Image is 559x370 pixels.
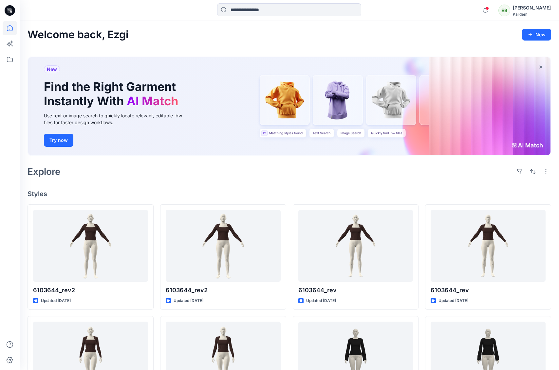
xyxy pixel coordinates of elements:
[513,12,551,17] div: Kardem
[522,29,551,41] button: New
[166,210,281,282] a: 6103644_rev2
[513,4,551,12] div: [PERSON_NAME]
[166,286,281,295] p: 6103644_rev2
[431,210,546,282] a: 6103644_rev
[44,80,181,108] h1: Find the Right Garment Instantly With
[33,210,148,282] a: 6103644_rev2
[28,29,128,41] h2: Welcome back, Ezgi
[33,286,148,295] p: 6103644_rev2
[298,210,413,282] a: 6103644_rev
[431,286,546,295] p: 6103644_rev
[298,286,413,295] p: 6103644_rev
[47,65,57,73] span: New
[41,297,71,304] p: Updated [DATE]
[498,5,510,16] div: EB
[438,297,468,304] p: Updated [DATE]
[127,94,178,108] span: AI Match
[44,134,73,147] button: Try now
[174,297,203,304] p: Updated [DATE]
[28,166,61,177] h2: Explore
[306,297,336,304] p: Updated [DATE]
[28,190,551,198] h4: Styles
[44,112,191,126] div: Use text or image search to quickly locate relevant, editable .bw files for faster design workflows.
